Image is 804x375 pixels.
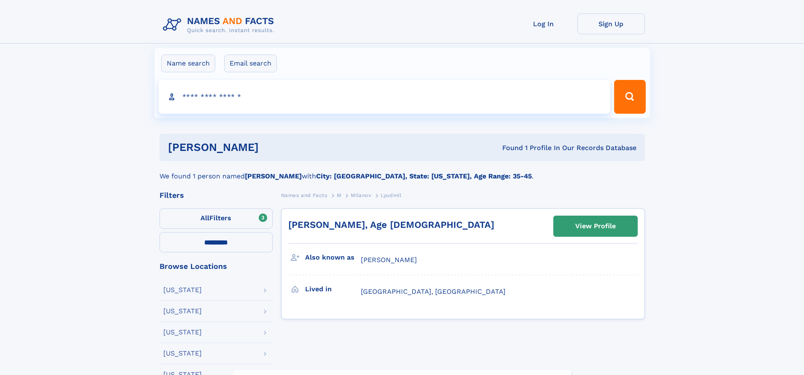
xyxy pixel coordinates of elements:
[351,190,371,200] a: Milanov
[614,80,645,114] button: Search Button
[577,14,645,34] a: Sign Up
[160,192,273,199] div: Filters
[163,287,202,293] div: [US_STATE]
[337,190,341,200] a: M
[163,329,202,336] div: [US_STATE]
[168,142,381,153] h1: [PERSON_NAME]
[361,256,417,264] span: [PERSON_NAME]
[361,287,506,296] span: [GEOGRAPHIC_DATA], [GEOGRAPHIC_DATA]
[200,214,209,222] span: All
[288,219,494,230] a: [PERSON_NAME], Age [DEMOGRAPHIC_DATA]
[305,250,361,265] h3: Also known as
[554,216,637,236] a: View Profile
[160,14,281,36] img: Logo Names and Facts
[575,216,616,236] div: View Profile
[163,350,202,357] div: [US_STATE]
[351,192,371,198] span: Milanov
[224,55,277,72] label: Email search
[305,282,361,296] h3: Lived in
[160,263,273,270] div: Browse Locations
[161,55,215,72] label: Name search
[281,190,328,200] a: Names and Facts
[159,80,611,114] input: search input
[316,172,532,180] b: City: [GEOGRAPHIC_DATA], State: [US_STATE], Age Range: 35-45
[337,192,341,198] span: M
[381,192,401,198] span: Lyudmil
[380,143,636,153] div: Found 1 Profile In Our Records Database
[245,172,302,180] b: [PERSON_NAME]
[160,208,273,229] label: Filters
[160,161,645,181] div: We found 1 person named with .
[163,308,202,315] div: [US_STATE]
[510,14,577,34] a: Log In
